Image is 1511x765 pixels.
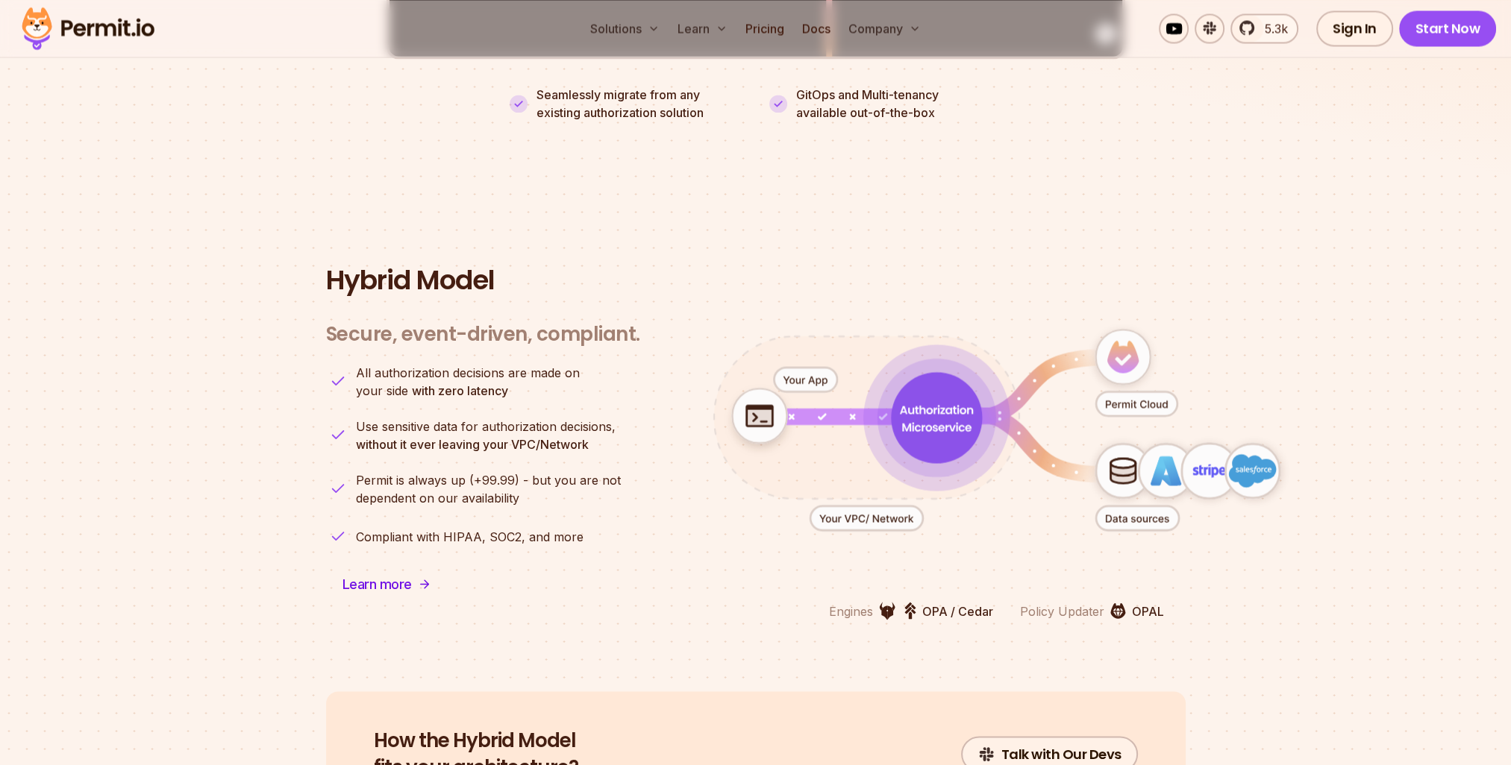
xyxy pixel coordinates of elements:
strong: with zero latency [412,382,508,397]
a: Docs [796,13,836,43]
h2: Hybrid Model [326,265,1186,295]
a: Learn more [326,566,448,602]
span: All authorization decisions are made on [356,363,580,381]
p: dependent on our availability [356,470,621,506]
p: OPA / Cedar [922,602,993,620]
h3: Secure, event-driven, compliant. [326,321,640,346]
p: Seamlessly migrate from any existing authorization solution [536,86,742,122]
p: Compliant with HIPAA, SOC2, and more [356,527,584,545]
span: Learn more [342,573,412,594]
a: Start Now [1399,10,1497,46]
strong: without it ever leaving your VPC/Network [356,436,589,451]
span: Use sensitive data for authorization decisions, [356,417,616,435]
a: 5.3k [1230,13,1298,43]
p: Policy Updater [1020,602,1104,620]
span: Permit is always up (+99.99) - but you are not [356,470,621,488]
div: animation [667,286,1327,574]
button: Learn [672,13,733,43]
button: Company [842,13,927,43]
p: your side [356,363,580,399]
img: Permit logo [15,3,161,54]
a: Pricing [739,13,790,43]
span: 5.3k [1256,19,1288,37]
span: How the Hybrid Model [374,727,578,754]
button: Solutions [584,13,666,43]
p: GitOps and Multi-tenancy available out-of-the-box [796,86,939,122]
a: Sign In [1316,10,1393,46]
p: Engines [829,602,873,620]
p: OPAL [1132,602,1164,620]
